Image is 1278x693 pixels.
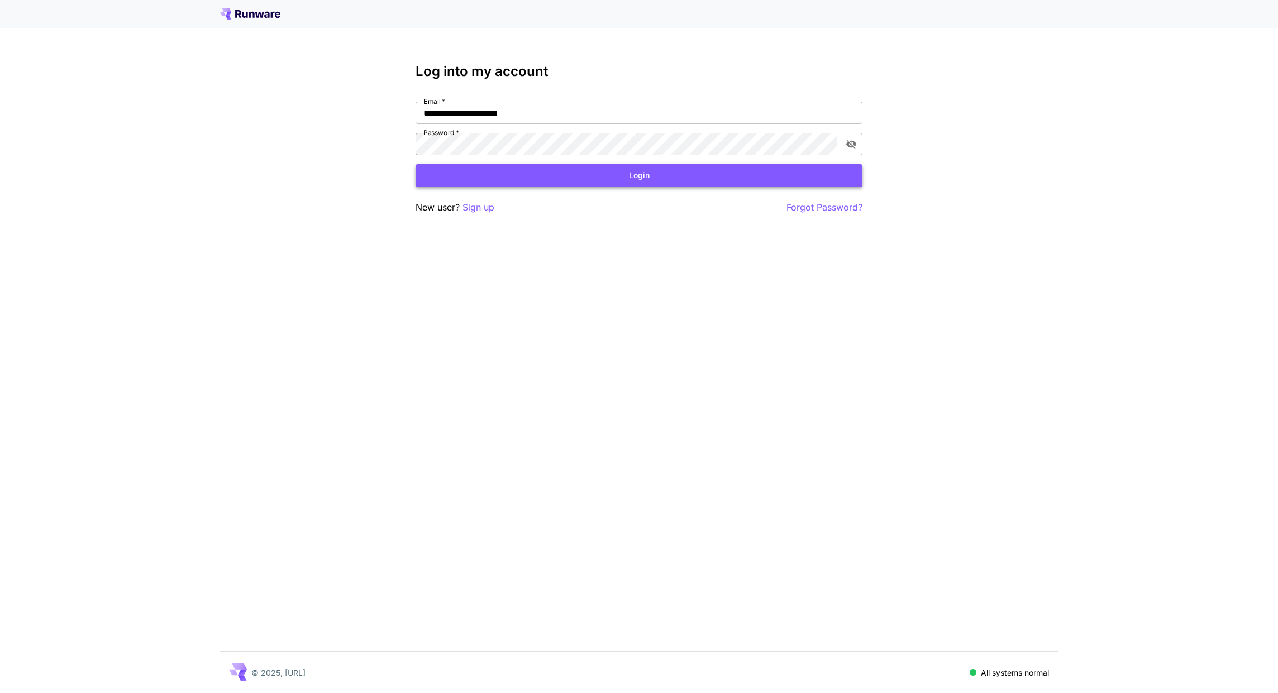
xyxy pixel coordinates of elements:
button: toggle password visibility [841,134,861,154]
p: All systems normal [981,667,1049,678]
label: Email [423,97,445,106]
button: Login [416,164,862,187]
button: Sign up [462,200,494,214]
p: © 2025, [URL] [251,667,306,678]
label: Password [423,128,459,137]
button: Forgot Password? [786,200,862,214]
p: New user? [416,200,494,214]
h3: Log into my account [416,64,862,79]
